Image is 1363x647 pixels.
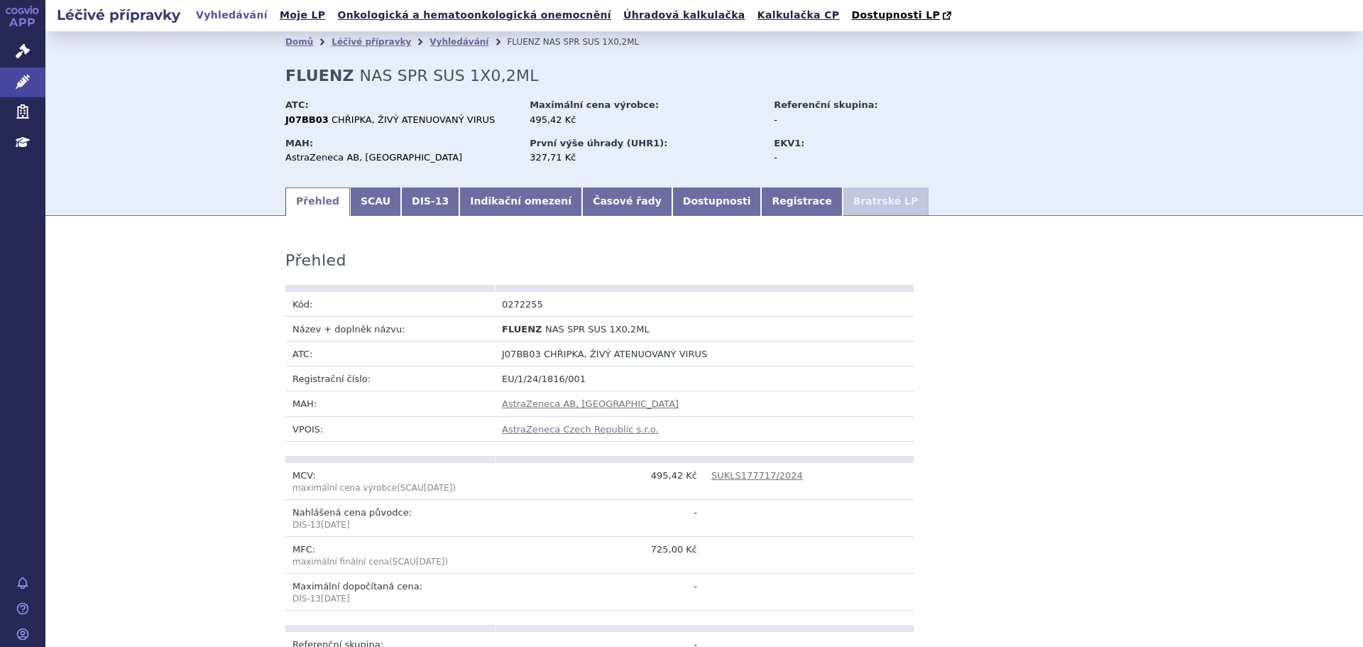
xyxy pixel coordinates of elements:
[851,9,940,21] span: Dostupnosti LP
[495,536,704,573] td: 725,00 Kč
[582,187,672,216] a: Časové řady
[495,499,704,536] td: -
[459,187,582,216] a: Indikační omezení
[285,342,495,366] td: ATC:
[285,499,495,536] td: Nahlášená cena původce:
[285,67,354,85] strong: FLUENZ
[45,5,192,25] h2: Léčivé přípravky
[321,520,350,530] span: [DATE]
[285,416,495,441] td: VPOIS:
[424,483,453,493] span: [DATE]
[545,324,650,335] span: NAS SPR SUS 1X0,2ML
[285,391,495,416] td: MAH:
[292,483,456,493] span: (SCAU )
[416,557,445,567] span: [DATE]
[285,463,495,500] td: MCV:
[285,138,313,148] strong: MAH:
[275,6,329,25] a: Moje LP
[285,292,495,317] td: Kód:
[847,6,958,26] a: Dostupnosti LP
[672,187,762,216] a: Dostupnosti
[495,292,704,317] td: 0272255
[285,536,495,573] td: MFC:
[495,366,914,391] td: EU/1/24/1816/001
[285,316,495,341] td: Název + doplněk názvu:
[774,99,877,110] strong: Referenční skupina:
[502,324,542,335] span: FLUENZ
[507,37,540,47] span: FLUENZ
[543,37,639,47] span: NAS SPR SUS 1X0,2ML
[761,187,842,216] a: Registrace
[321,594,350,604] span: [DATE]
[292,556,488,568] p: maximální finální cena
[285,99,309,110] strong: ATC:
[333,6,615,25] a: Onkologická a hematoonkologická onemocnění
[292,483,397,493] span: maximální cena výrobce
[774,138,804,148] strong: EKV1:
[502,349,541,359] span: J07BB03
[544,349,707,359] span: CHŘIPKA, ŽIVÝ ATENUOVANÝ VIRUS
[401,187,459,216] a: DIS-13
[530,138,667,148] strong: První výše úhrady (UHR1):
[389,557,448,567] span: (SCAU )
[495,573,704,610] td: -
[285,187,350,216] a: Přehled
[753,6,844,25] a: Kalkulačka CP
[285,251,346,270] h3: Přehled
[285,37,313,47] a: Domů
[495,463,704,500] td: 495,42 Kč
[332,37,411,47] a: Léčivé přípravky
[360,67,539,85] span: NAS SPR SUS 1X0,2ML
[530,99,659,110] strong: Maximální cena výrobce:
[530,151,760,164] div: 327,71 Kč
[350,187,401,216] a: SCAU
[429,37,488,47] a: Vyhledávání
[292,519,488,531] p: DIS-13
[285,151,516,164] div: AstraZeneca AB, [GEOGRAPHIC_DATA]
[530,114,760,126] div: 495,42 Kč
[502,398,679,409] a: AstraZeneca AB, [GEOGRAPHIC_DATA]
[332,114,495,125] span: CHŘIPKA, ŽIVÝ ATENUOVANÝ VIRUS
[774,151,934,164] div: -
[502,424,659,435] a: AstraZeneca Czech Republic s.r.o.
[192,6,272,25] a: Vyhledávání
[711,470,803,481] a: SUKLS177717/2024
[285,114,329,125] strong: J07BB03
[285,366,495,391] td: Registrační číslo:
[292,593,488,605] p: DIS-13
[619,6,750,25] a: Úhradová kalkulačka
[285,573,495,610] td: Maximální dopočítaná cena:
[774,114,934,126] div: -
